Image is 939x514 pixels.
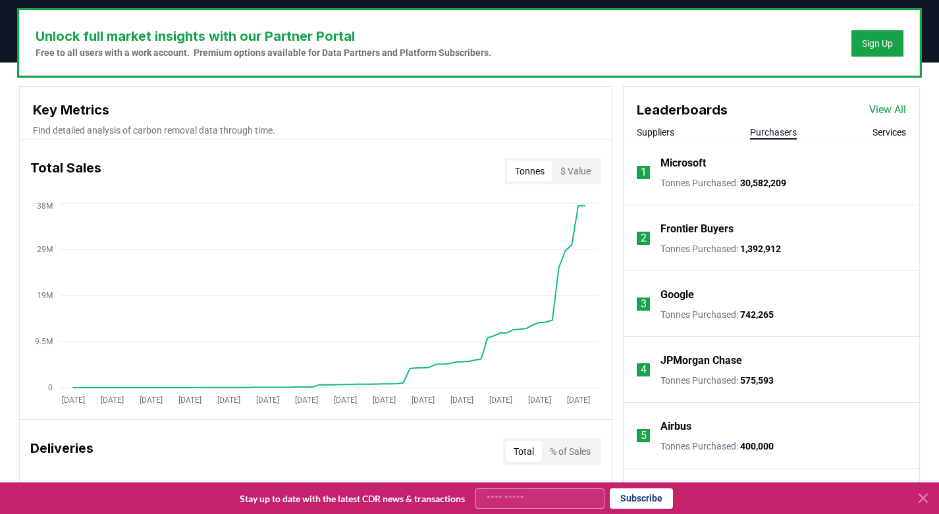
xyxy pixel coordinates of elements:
span: 575,593 [740,375,774,386]
button: Total [506,441,542,462]
a: View All [869,102,906,118]
tspan: [DATE] [178,396,201,405]
tspan: 9.5M [35,337,53,346]
p: Tonnes Purchased : [660,242,781,255]
a: Google [660,287,694,303]
tspan: 0 [48,383,53,392]
p: Free to all users with a work account. Premium options available for Data Partners and Platform S... [36,46,491,59]
button: Purchasers [750,126,797,139]
a: JPMorgan Chase [660,353,742,369]
p: 4 [641,362,647,378]
tspan: [DATE] [373,396,396,405]
span: 400,000 [740,441,774,451]
p: 5 [641,428,647,444]
span: 1,392,912 [740,244,781,254]
h3: Unlock full market insights with our Partner Portal [36,26,491,46]
button: Services [872,126,906,139]
p: Tonnes Purchased : [660,308,774,321]
tspan: [DATE] [256,396,279,405]
h3: Total Sales [30,158,101,184]
span: 742,265 [740,309,774,320]
tspan: [DATE] [334,396,357,405]
tspan: [DATE] [295,396,318,405]
a: Microsoft [660,155,706,171]
tspan: 19M [37,291,53,300]
tspan: [DATE] [489,396,512,405]
tspan: [DATE] [101,396,124,405]
p: Tonnes Purchased : [660,374,774,387]
tspan: [DATE] [528,396,551,405]
tspan: [DATE] [450,396,473,405]
p: Tonnes Purchased : [660,440,774,453]
tspan: [DATE] [62,396,85,405]
tspan: [DATE] [412,396,435,405]
button: Tonnes [507,161,552,182]
button: $ Value [552,161,599,182]
tspan: 29M [37,245,53,254]
h3: Deliveries [30,438,94,465]
button: % of Sales [542,441,599,462]
p: Find detailed analysis of carbon removal data through time. [33,124,599,137]
p: Tonnes Purchased : [660,176,786,190]
tspan: [DATE] [567,396,590,405]
p: 3 [641,296,647,312]
button: Sign Up [851,30,903,57]
a: Sign Up [862,37,893,50]
tspan: [DATE] [140,396,163,405]
tspan: [DATE] [217,396,240,405]
p: 1 [641,165,647,180]
p: 2 [641,230,647,246]
h3: Leaderboards [637,100,728,120]
span: 30,582,209 [740,178,786,188]
a: Frontier Buyers [660,221,734,237]
a: Airbus [660,419,691,434]
button: Suppliers [637,126,674,139]
h3: Key Metrics [33,100,599,120]
tspan: 38M [37,201,53,211]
